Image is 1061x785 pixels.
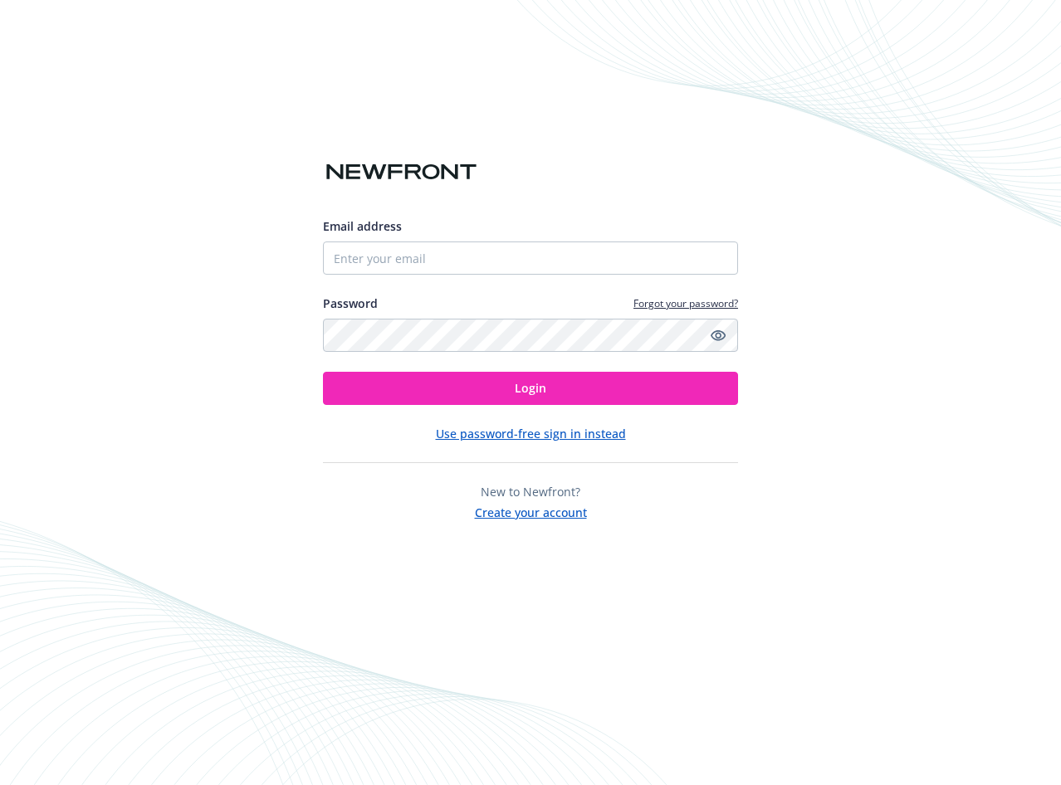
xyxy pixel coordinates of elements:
button: Login [323,372,738,405]
button: Create your account [475,500,587,521]
span: New to Newfront? [481,484,580,500]
button: Use password-free sign in instead [436,425,626,442]
input: Enter your email [323,241,738,275]
span: Email address [323,218,402,234]
input: Enter your password [323,319,738,352]
label: Password [323,295,378,312]
a: Show password [708,325,728,345]
a: Forgot your password? [633,296,738,310]
img: Newfront logo [323,158,480,187]
span: Login [515,380,546,396]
